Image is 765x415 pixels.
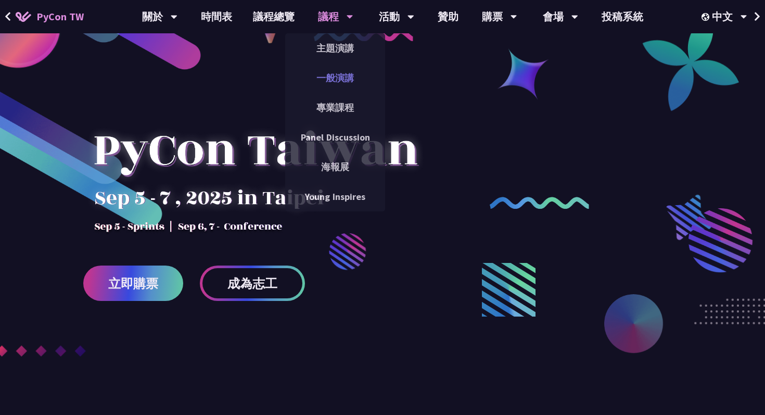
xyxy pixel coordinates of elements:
a: 成為志工 [200,266,305,301]
img: Locale Icon [702,13,712,21]
a: 一般演講 [285,66,385,90]
a: 立即購票 [83,266,183,301]
a: 專業課程 [285,95,385,120]
span: 成為志工 [227,277,277,290]
img: Home icon of PyCon TW 2025 [16,11,31,22]
a: Panel Discussion [285,125,385,149]
a: 主題演講 [285,36,385,60]
img: curly-2.e802c9f.png [490,197,589,209]
span: PyCon TW [36,9,84,24]
a: 海報展 [285,155,385,179]
span: 立即購票 [108,277,158,290]
a: Young Inspires [285,184,385,209]
a: PyCon TW [5,4,94,30]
